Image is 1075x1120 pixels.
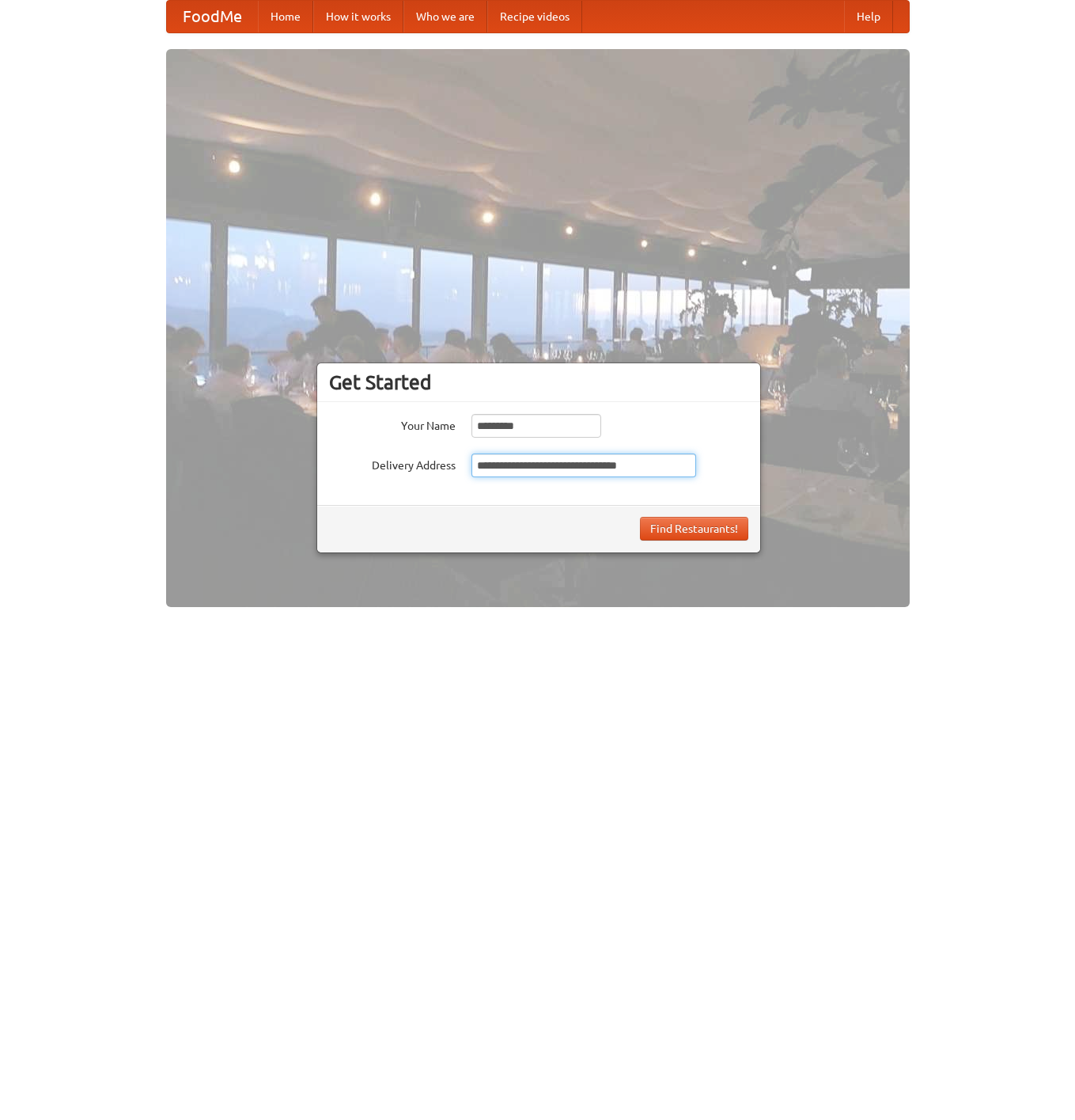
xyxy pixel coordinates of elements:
label: Delivery Address [329,454,456,473]
a: FoodMe [167,1,258,32]
a: Recipe videos [487,1,582,32]
a: How it works [313,1,403,32]
a: Who we are [403,1,487,32]
label: Your Name [329,414,456,434]
button: Find Restaurants! [640,517,748,541]
a: Home [258,1,313,32]
h3: Get Started [329,370,748,394]
a: Help [844,1,893,32]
